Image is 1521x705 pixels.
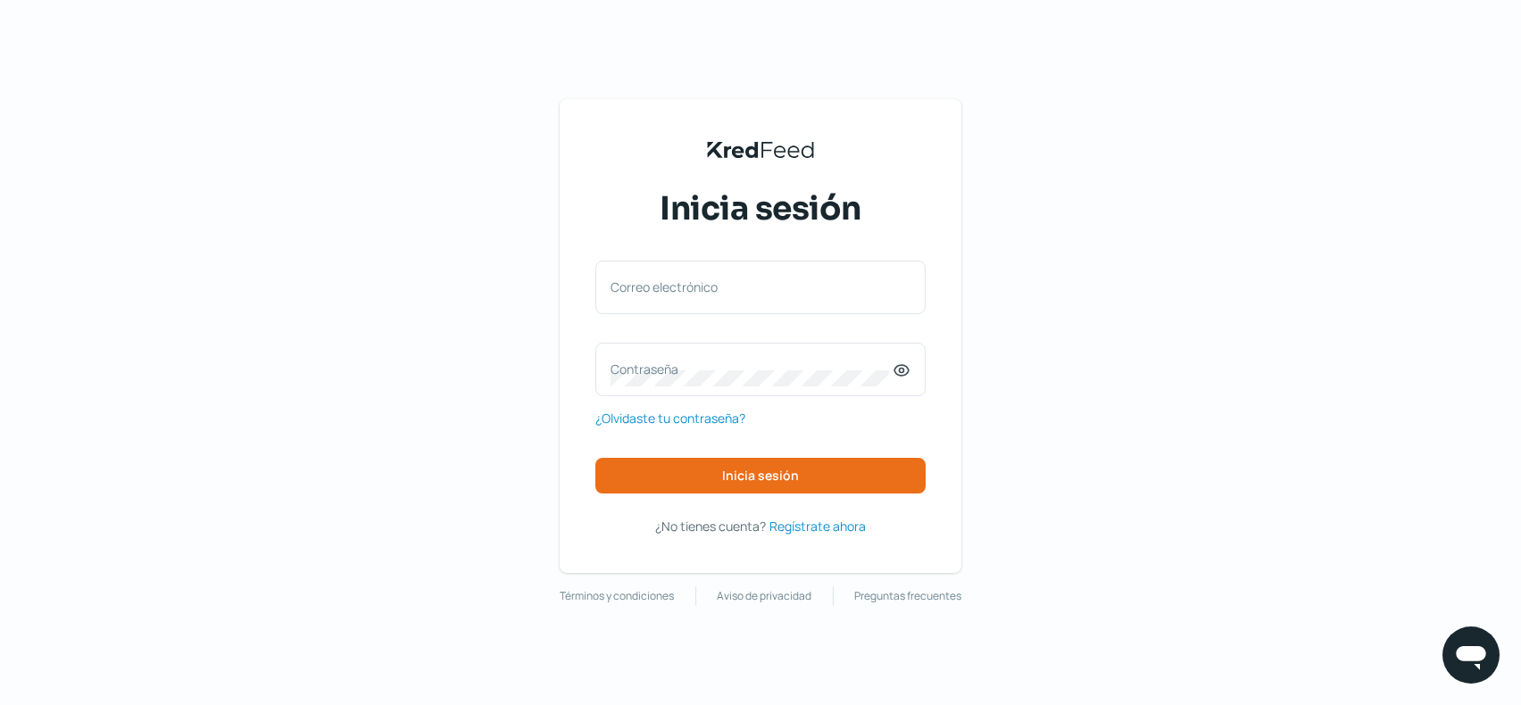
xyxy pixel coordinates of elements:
label: Correo electrónico [611,278,893,295]
span: Inicia sesión [722,469,799,482]
button: Inicia sesión [595,458,926,493]
span: Inicia sesión [660,187,861,231]
img: chatIcon [1453,637,1489,673]
a: Términos y condiciones [560,586,674,606]
label: Contraseña [611,361,893,377]
span: ¿No tienes cuenta? [655,518,766,535]
a: ¿Olvidaste tu contraseña? [595,407,745,429]
a: Aviso de privacidad [717,586,811,606]
a: Preguntas frecuentes [854,586,961,606]
a: Regístrate ahora [769,515,866,537]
